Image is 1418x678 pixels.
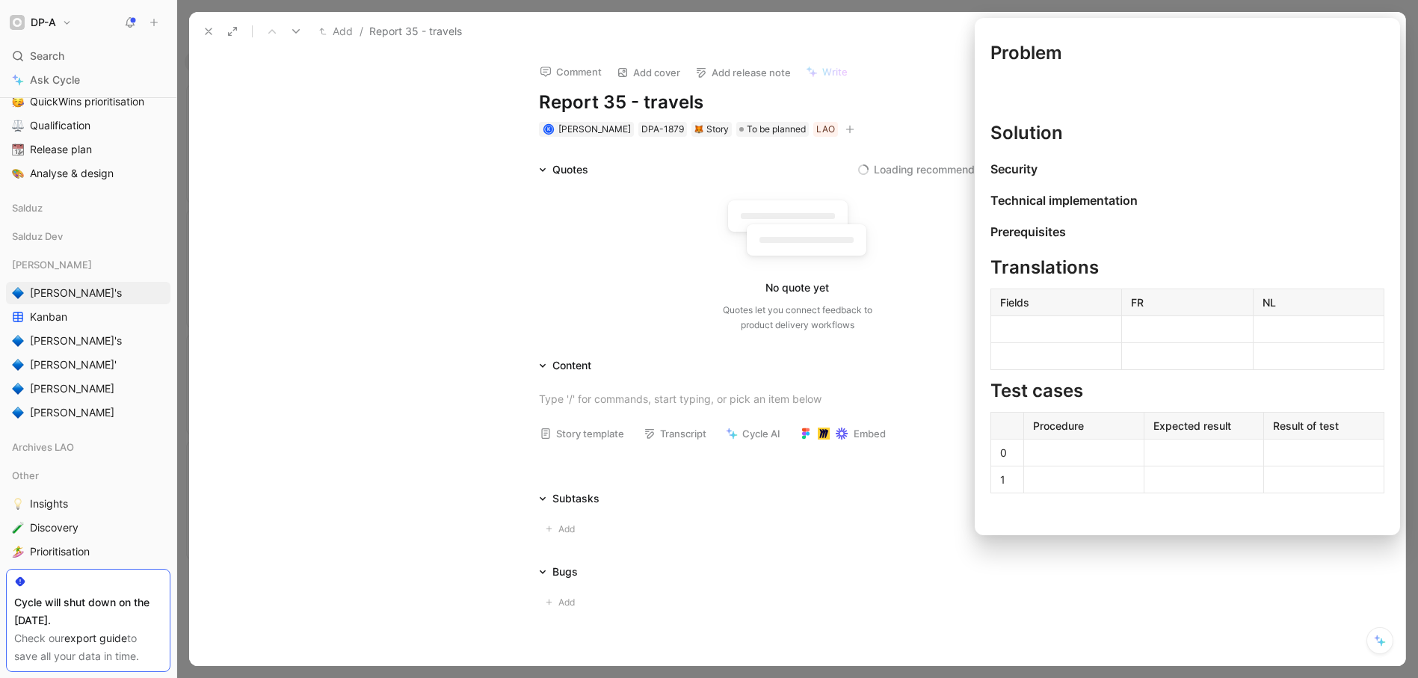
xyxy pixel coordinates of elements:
[533,490,605,508] div: Subtasks
[6,464,170,563] div: Other💡Insights🧪Discovery🏄‍♀️Prioritisation
[9,164,27,182] button: 🎨
[9,380,27,398] button: 🔷
[9,284,27,302] button: 🔷
[990,34,1384,73] h1: Problem
[6,306,170,328] a: Kanban
[1147,416,1261,436] p: Expected result
[719,423,787,444] button: Cycle AI
[6,69,170,91] a: Ask Cycle
[990,185,1384,215] h3: Technical implementation
[12,120,24,132] img: ⚖️
[691,122,732,137] div: 🦊Story
[12,335,24,347] img: 🔷
[30,405,114,420] span: [PERSON_NAME]
[9,495,27,513] button: 💡
[12,468,39,483] span: Other
[799,61,854,82] button: Write
[12,96,24,108] img: 🥳
[6,12,75,33] button: DP-ADP-A
[30,166,114,181] span: Analyse & design
[1257,292,1381,312] p: NL
[539,520,587,539] button: Add
[6,517,170,539] a: 🧪Discovery
[30,71,80,89] span: Ask Cycle
[1027,416,1141,436] p: Procedure
[9,93,27,111] button: 🥳
[533,423,631,444] button: Story template
[9,117,27,135] button: ⚖️
[12,546,24,558] img: 🏄‍♀️
[10,15,25,30] img: DP-A
[552,161,588,179] div: Quotes
[990,100,1384,152] h1: Solution
[6,377,170,400] a: 🔷[PERSON_NAME]
[6,493,170,515] a: 💡Insights
[990,372,1384,410] h1: Test cases
[765,279,829,297] div: No quote yet
[12,407,24,419] img: 🔷
[1267,416,1381,436] p: Result of test
[12,440,74,454] span: Archives LAO
[747,122,806,137] span: To be planned
[533,563,584,581] div: Bugs
[9,332,27,350] button: 🔷
[533,357,597,375] div: Content
[9,519,27,537] button: 🧪
[12,359,24,371] img: 🔷
[6,253,170,276] div: [PERSON_NAME]
[6,401,170,424] a: 🔷[PERSON_NAME]
[544,126,552,134] div: K
[994,443,1020,463] p: 0
[994,292,1118,312] p: Fields
[6,253,170,424] div: [PERSON_NAME]🔷[PERSON_NAME]'sKanban🔷[PERSON_NAME]'s🔷[PERSON_NAME]'🔷[PERSON_NAME]🔷[PERSON_NAME]
[12,144,24,155] img: 📆
[30,309,67,324] span: Kanban
[6,225,170,247] div: Salduz Dev
[6,464,170,487] div: Other
[558,522,579,537] span: Add
[552,490,599,508] div: Subtasks
[6,45,170,67] div: Search
[30,544,90,559] span: Prioritisation
[9,404,27,422] button: 🔷
[9,356,27,374] button: 🔷
[12,287,24,299] img: 🔷
[6,330,170,352] a: 🔷[PERSON_NAME]'s
[6,162,170,185] a: 🎨Analyse & design
[30,118,90,133] span: Qualification
[637,423,713,444] button: Transcript
[64,632,127,644] a: export guide
[31,16,56,29] h1: DP-A
[360,22,363,40] span: /
[990,217,1384,247] h3: Prerequisites
[12,229,63,244] span: Salduz Dev
[9,543,27,561] button: 🏄‍♀️
[552,563,578,581] div: Bugs
[552,357,591,375] div: Content
[6,138,170,161] a: 📆Release plan
[793,423,893,444] button: Embed
[30,381,114,396] span: [PERSON_NAME]
[30,496,68,511] span: Insights
[736,122,809,137] div: To be planned
[9,141,27,158] button: 📆
[12,167,24,179] img: 🎨
[558,595,579,610] span: Add
[12,498,24,510] img: 💡
[30,520,78,535] span: Discovery
[6,197,170,224] div: Salduz
[822,65,848,78] span: Write
[539,593,587,612] button: Add
[14,594,162,629] div: Cycle will shut down on the [DATE].
[6,436,170,458] div: Archives LAO
[6,90,170,113] a: 🥳QuickWins prioritisation
[857,161,1014,179] button: Loading recommendations...
[6,436,170,463] div: Archives LAO
[688,62,798,83] button: Add release note
[30,357,117,372] span: [PERSON_NAME]'
[14,629,162,665] div: Check our to save all your data in time.
[30,94,144,109] span: QuickWins prioritisation
[6,197,170,219] div: Salduz
[12,257,92,272] span: [PERSON_NAME]
[30,333,122,348] span: [PERSON_NAME]'s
